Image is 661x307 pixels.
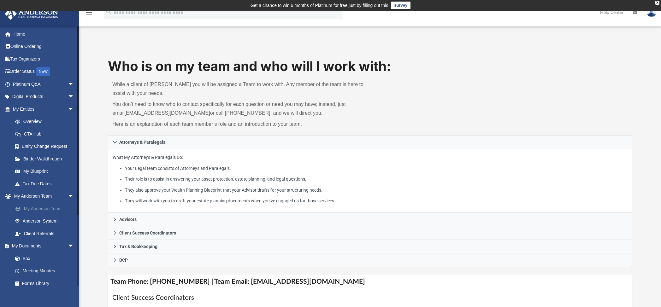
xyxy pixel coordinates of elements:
[108,240,632,253] a: Tax & Bookkeeping
[112,120,365,129] p: Here is an explanation of each team member’s role and an introduction to your team.
[112,80,365,98] p: While a client of [PERSON_NAME] you will be assigned a Team to work with. Any member of the team ...
[9,153,84,165] a: Binder Walkthrough
[119,140,165,144] span: Attorneys & Paralegals
[9,215,84,228] a: Anderson System
[9,227,84,240] a: Client Referrals
[108,213,632,226] a: Advisors
[9,277,77,290] a: Forms Library
[119,244,157,249] span: Tax & Bookkeeping
[647,8,656,17] img: User Pic
[4,103,84,115] a: My Entitiesarrow_drop_down
[112,100,365,118] p: You don’t need to know who to contact specifically for each question or need you may have; instea...
[4,28,84,40] a: Home
[9,165,80,178] a: My Blueprint
[108,275,632,289] h4: Team Phone: [PHONE_NUMBER] | Team Email: [EMAIL_ADDRESS][DOMAIN_NAME]
[9,265,80,277] a: Meeting Minutes
[85,12,93,16] a: menu
[113,153,627,205] p: What My Attorneys & Paralegals Do:
[4,53,84,65] a: Tax Organizers
[125,186,627,194] li: They also approve your Wealth Planning Blueprint that your Advisor drafts for your structuring ne...
[9,202,84,215] a: My Anderson Team
[125,197,627,205] li: They will work with you to draft your estate planning documents when you’ve engaged us for those ...
[9,140,84,153] a: Entity Change Request
[108,253,632,267] a: BCP
[9,252,77,265] a: Box
[119,231,176,235] span: Client Success Coordinators
[68,240,80,253] span: arrow_drop_down
[4,190,84,203] a: My Anderson Teamarrow_drop_down
[105,9,112,15] i: search
[68,190,80,203] span: arrow_drop_down
[85,9,93,16] i: menu
[9,115,84,128] a: Overview
[124,110,210,116] a: [EMAIL_ADDRESS][DOMAIN_NAME]
[4,240,80,252] a: My Documentsarrow_drop_down
[4,40,84,53] a: Online Ordering
[4,90,84,103] a: Digital Productsarrow_drop_down
[119,258,128,262] span: BCP
[655,1,659,5] div: close
[391,2,410,9] a: survey
[112,293,628,302] h1: Client Success Coordinators
[251,2,388,9] div: Get a chance to win 6 months of Platinum for free just by filling out this
[108,226,632,240] a: Client Success Coordinators
[4,65,84,78] a: Order StatusNEW
[108,149,632,213] div: Attorneys & Paralegals
[68,90,80,103] span: arrow_drop_down
[9,177,84,190] a: Tax Due Dates
[68,78,80,91] span: arrow_drop_down
[9,128,84,140] a: CTA Hub
[125,175,627,183] li: Their role is to assist in answering your asset protection, estate planning, and legal questions.
[3,8,60,20] img: Anderson Advisors Platinum Portal
[36,67,50,76] div: NEW
[108,57,632,76] h1: Who is on my team and who will I work with:
[119,217,137,222] span: Advisors
[4,78,84,90] a: Platinum Q&Aarrow_drop_down
[108,135,632,149] a: Attorneys & Paralegals
[68,103,80,116] span: arrow_drop_down
[125,165,627,172] li: Your Legal team consists of Attorneys and Paralegals.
